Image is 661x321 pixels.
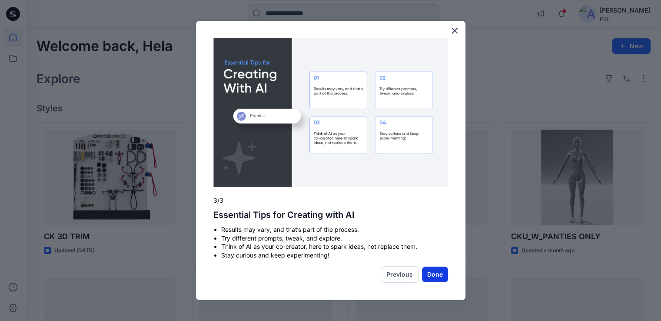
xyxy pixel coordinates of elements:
[221,251,448,260] li: Stay curious and keep experimenting!
[213,196,448,205] p: 3/3
[451,23,459,37] button: Close
[221,234,448,243] li: Try different prompts, tweak, and explore.
[213,210,448,220] h2: Essential Tips for Creating with AI
[381,266,419,283] button: Previous
[422,267,448,282] button: Done
[221,242,448,251] li: Think of AI as your co-creator, here to spark ideas, not replace them.
[221,225,448,234] li: Results may vary, and that’s part of the process.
